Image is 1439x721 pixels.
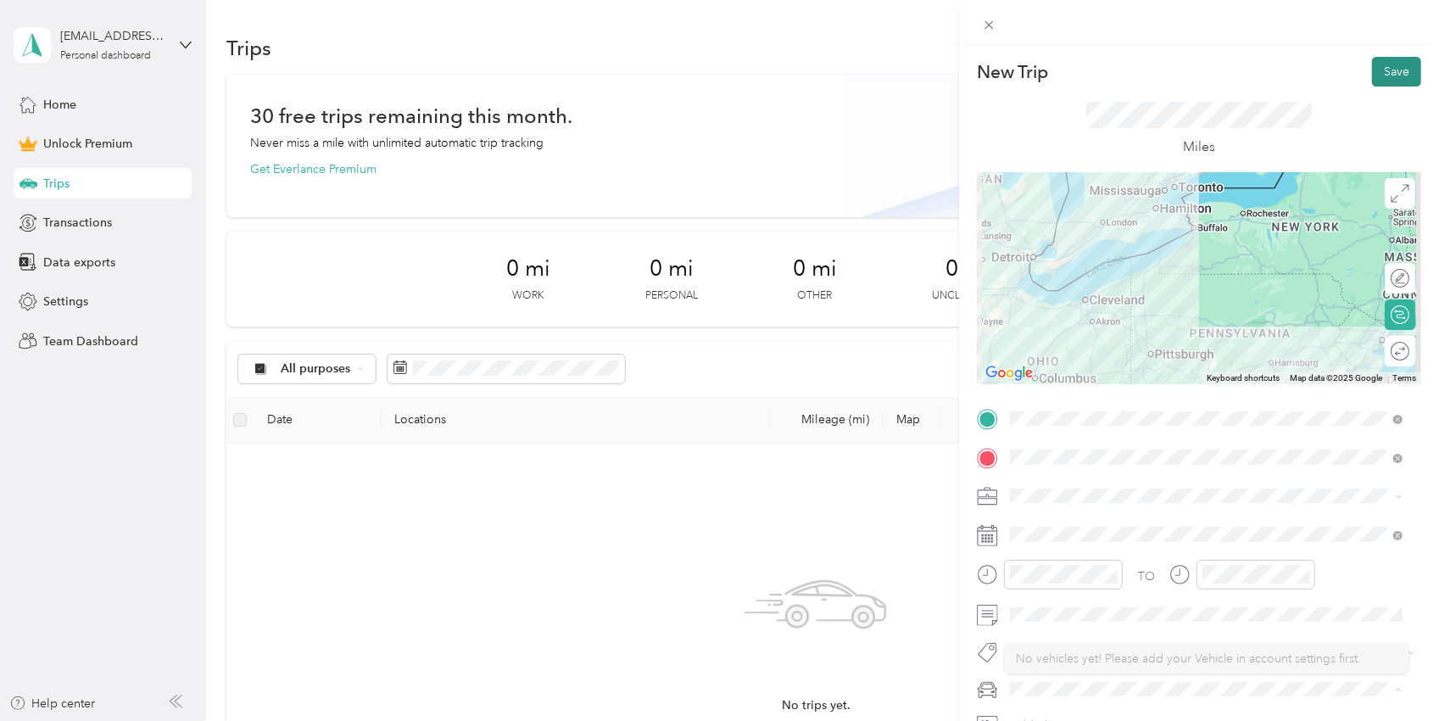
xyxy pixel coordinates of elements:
span: Map data ©2025 Google [1290,373,1382,383]
button: Keyboard shortcuts [1207,372,1280,384]
p: New Trip [977,60,1048,84]
button: Save [1372,57,1421,87]
div: TO [1138,567,1155,585]
img: Google [981,362,1037,384]
iframe: Everlance-gr Chat Button Frame [1344,626,1439,721]
a: Open this area in Google Maps (opens a new window) [981,362,1037,384]
p: Miles [1183,137,1215,158]
span: No vehicles yet! Please add your Vehicle in account settings first. [1017,651,1362,666]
